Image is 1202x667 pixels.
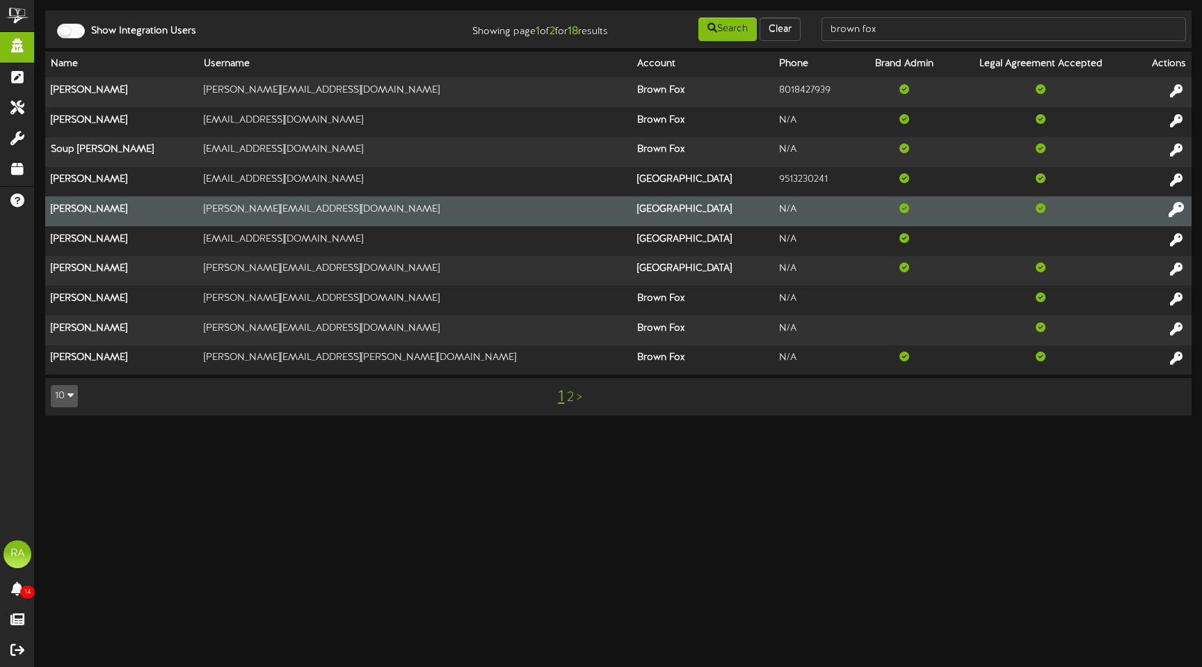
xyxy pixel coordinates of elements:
th: Soup [PERSON_NAME] [45,137,198,167]
th: [PERSON_NAME] [45,107,198,137]
th: Name [45,52,198,77]
td: [EMAIL_ADDRESS][DOMAIN_NAME] [198,137,632,167]
div: RA [3,540,31,568]
a: > [577,390,582,405]
th: Brown Fox [632,137,774,167]
th: [PERSON_NAME] [45,196,198,226]
td: [EMAIL_ADDRESS][DOMAIN_NAME] [198,167,632,197]
td: [EMAIL_ADDRESS][DOMAIN_NAME] [198,107,632,137]
th: [PERSON_NAME] [45,226,198,256]
strong: 18 [568,25,578,38]
td: 8018427939 [774,77,858,107]
th: Brown Fox [632,345,774,375]
th: Legal Agreement Accepted [951,52,1131,77]
th: Account [632,52,774,77]
td: N/A [774,196,858,226]
td: N/A [774,256,858,286]
td: N/A [774,345,858,375]
th: [PERSON_NAME] [45,256,198,286]
th: Actions [1131,52,1192,77]
th: Brand Admin [858,52,951,77]
th: Brown Fox [632,315,774,345]
td: [PERSON_NAME][EMAIL_ADDRESS][DOMAIN_NAME] [198,315,632,345]
span: 14 [20,586,35,599]
button: Clear [760,17,801,41]
th: Brown Fox [632,107,774,137]
td: 9513230241 [774,167,858,197]
div: Showing page of for results [426,16,618,40]
th: [PERSON_NAME] [45,77,198,107]
td: N/A [774,315,858,345]
th: Brown Fox [632,77,774,107]
strong: 2 [550,25,555,38]
td: [PERSON_NAME][EMAIL_ADDRESS][DOMAIN_NAME] [198,256,632,286]
th: Brown Fox [632,285,774,315]
td: [PERSON_NAME][EMAIL_ADDRESS][PERSON_NAME][DOMAIN_NAME] [198,345,632,375]
th: Username [198,52,632,77]
button: 10 [51,385,78,407]
a: 1 [558,388,564,406]
td: [PERSON_NAME][EMAIL_ADDRESS][DOMAIN_NAME] [198,285,632,315]
th: [GEOGRAPHIC_DATA] [632,167,774,197]
label: Show Integration Users [81,24,196,38]
button: Search [698,17,757,41]
a: 2 [567,390,574,405]
td: N/A [774,285,858,315]
th: [PERSON_NAME] [45,285,198,315]
td: [EMAIL_ADDRESS][DOMAIN_NAME] [198,226,632,256]
th: [GEOGRAPHIC_DATA] [632,196,774,226]
input: -- Search -- [822,17,1186,41]
th: Phone [774,52,858,77]
td: [PERSON_NAME][EMAIL_ADDRESS][DOMAIN_NAME] [198,77,632,107]
th: [PERSON_NAME] [45,345,198,375]
td: N/A [774,226,858,256]
th: [PERSON_NAME] [45,315,198,345]
td: [PERSON_NAME][EMAIL_ADDRESS][DOMAIN_NAME] [198,196,632,226]
td: N/A [774,107,858,137]
th: [GEOGRAPHIC_DATA] [632,256,774,286]
td: N/A [774,137,858,167]
th: [PERSON_NAME] [45,167,198,197]
strong: 1 [536,25,540,38]
th: [GEOGRAPHIC_DATA] [632,226,774,256]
